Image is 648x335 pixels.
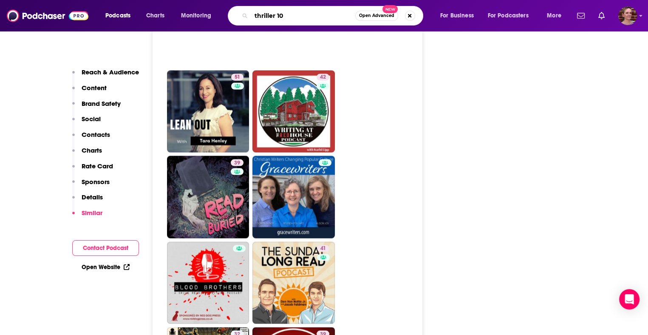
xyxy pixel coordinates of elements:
[82,146,102,154] p: Charts
[82,209,102,217] p: Similar
[482,9,541,23] button: open menu
[440,10,474,22] span: For Business
[618,6,637,25] img: User Profile
[82,162,113,170] p: Rate Card
[105,10,130,22] span: Podcasts
[231,74,243,80] a: 51
[235,73,240,81] span: 51
[252,241,335,324] a: 41
[488,10,529,22] span: For Podcasters
[82,264,130,271] a: Open Website
[72,115,101,131] button: Social
[167,70,249,153] a: 51
[359,14,394,18] span: Open Advanced
[82,84,107,92] p: Content
[181,10,211,22] span: Monitoring
[72,240,139,256] button: Contact Podcast
[146,10,164,22] span: Charts
[82,178,110,186] p: Sponsors
[595,9,608,23] a: Show notifications dropdown
[72,209,102,224] button: Similar
[541,9,572,23] button: open menu
[72,146,102,162] button: Charts
[141,9,170,23] a: Charts
[619,289,640,309] div: Open Intercom Messenger
[72,193,103,209] button: Details
[234,159,240,167] span: 39
[251,9,355,23] input: Search podcasts, credits, & more...
[72,162,113,178] button: Rate Card
[547,10,561,22] span: More
[7,8,88,24] img: Podchaser - Follow, Share and Rate Podcasts
[175,9,222,23] button: open menu
[72,131,110,146] button: Contacts
[355,11,398,21] button: Open AdvancedNew
[574,9,588,23] a: Show notifications dropdown
[82,193,103,201] p: Details
[82,99,121,108] p: Brand Safety
[82,68,139,76] p: Reach & Audience
[72,178,110,193] button: Sponsors
[382,5,398,13] span: New
[434,9,484,23] button: open menu
[618,6,637,25] button: Show profile menu
[236,6,431,26] div: Search podcasts, credits, & more...
[72,84,107,99] button: Content
[72,68,139,84] button: Reach & Audience
[320,244,326,253] span: 41
[231,159,243,166] a: 39
[317,245,329,252] a: 41
[167,156,249,238] a: 39
[618,6,637,25] span: Logged in as katharinemidas
[72,99,121,115] button: Brand Safety
[252,70,335,153] a: 42
[317,74,329,80] a: 42
[99,9,141,23] button: open menu
[320,73,326,81] span: 42
[82,131,110,139] p: Contacts
[82,115,101,123] p: Social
